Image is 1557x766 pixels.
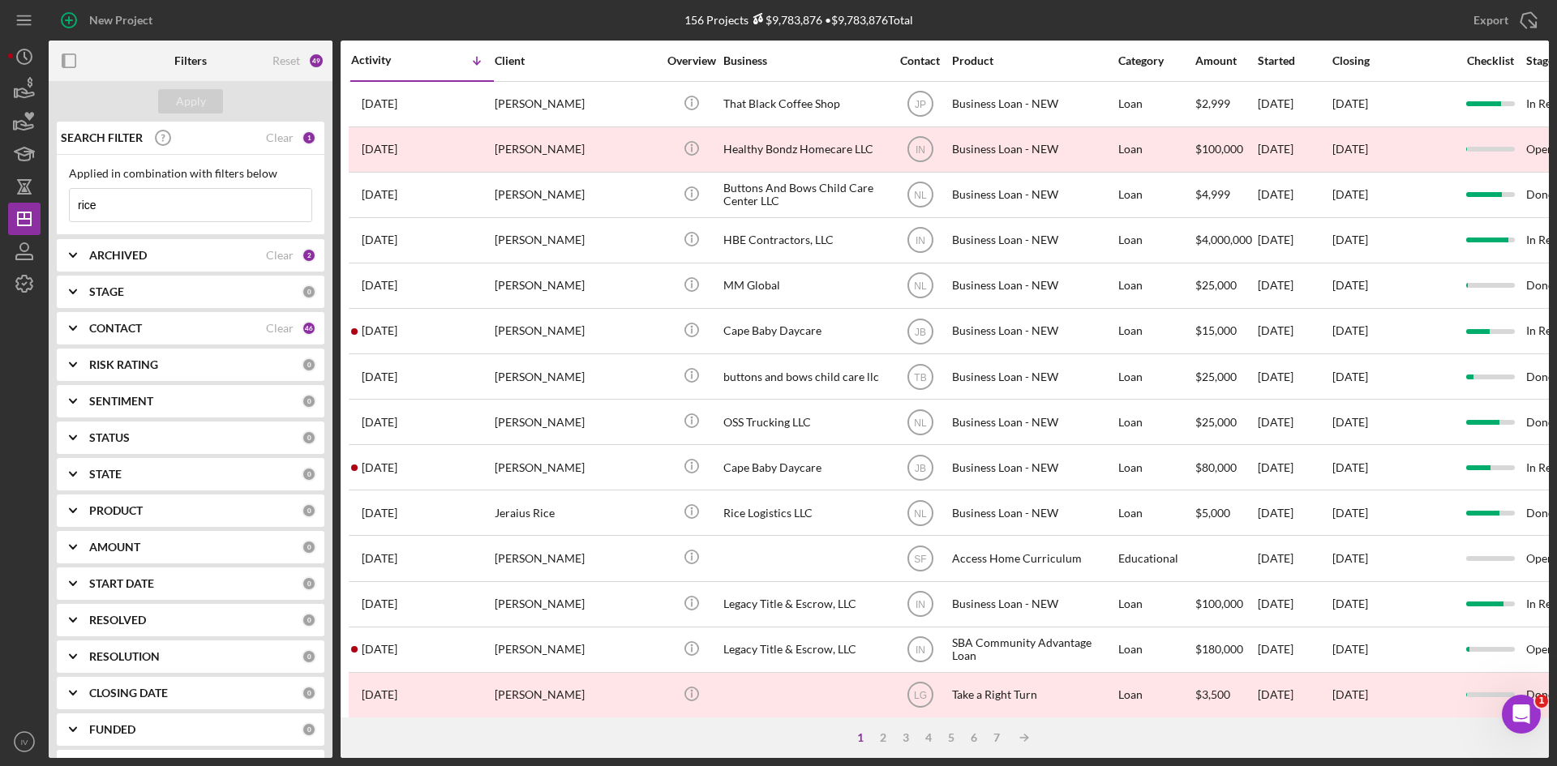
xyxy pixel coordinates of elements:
div: 46 [302,321,316,336]
div: 0 [302,467,316,481]
text: SF [914,554,926,565]
div: [PERSON_NAME] [495,310,657,353]
text: TB [914,371,926,383]
div: [PERSON_NAME] [495,355,657,398]
button: IV [8,725,41,758]
div: [PERSON_NAME] [495,674,657,717]
div: 0 [302,285,316,299]
div: Loan [1118,128,1194,171]
b: SENTIMENT [89,395,153,408]
div: 2 [302,248,316,263]
div: 0 [302,686,316,700]
time: 2025-02-21 16:35 [362,416,397,429]
button: Export [1457,4,1549,36]
div: 0 [302,613,316,627]
div: Healthy Bondz Homecare LLC [723,128,886,171]
div: $4,000,000 [1195,219,1256,262]
div: Applied in combination with filters below [69,167,312,180]
text: IN [916,235,925,246]
time: 2025-02-13 18:55 [362,552,397,565]
b: CONTACT [89,322,142,335]
b: RESOLVED [89,614,146,627]
div: Business Loan - NEW [952,83,1114,126]
div: Loan [1118,400,1194,443]
b: AMOUNT [89,541,140,554]
text: JB [914,462,925,473]
div: [DATE] [1258,674,1331,717]
span: $180,000 [1195,642,1243,656]
div: [DATE] [1258,537,1331,580]
div: Loan [1118,173,1194,216]
span: $25,000 [1195,278,1237,292]
text: IN [916,644,925,656]
div: That Black Coffee Shop [723,83,886,126]
div: [PERSON_NAME] [495,537,657,580]
time: [DATE] [1332,233,1368,246]
time: 2025-02-18 20:26 [362,507,397,520]
b: PRODUCT [89,504,143,517]
div: $4,999 [1195,173,1256,216]
time: [DATE] [1332,370,1368,383]
time: 2025-01-31 16:36 [362,688,397,701]
time: [DATE] [1332,96,1368,110]
div: Activity [351,53,422,66]
div: Loan [1118,355,1194,398]
div: 1 [302,131,316,145]
div: Apply [176,89,206,113]
text: JP [914,99,925,110]
div: Loan [1118,219,1194,262]
div: 0 [302,503,316,518]
span: $80,000 [1195,460,1237,474]
div: [PERSON_NAME] [495,128,657,171]
div: Business [723,54,886,67]
div: 5 [940,731,963,744]
span: 1 [1535,695,1548,708]
div: Loan [1118,583,1194,626]
div: Business Loan - NEW [952,400,1114,443]
div: Cape Baby Daycare [723,446,886,489]
time: 2025-07-01 19:00 [362,279,397,292]
div: [PERSON_NAME] [495,628,657,671]
b: START DATE [89,577,154,590]
div: Buttons And Bows Child Care Center LLC [723,173,886,216]
div: 0 [302,576,316,591]
time: 2025-06-25 20:27 [362,324,397,337]
div: Started [1258,54,1331,67]
time: [DATE] [1332,187,1368,201]
div: [DATE] [1258,583,1331,626]
div: Business Loan - NEW [952,583,1114,626]
div: Access Home Curriculum [952,537,1114,580]
div: [DATE] [1258,446,1331,489]
div: $9,783,876 [748,13,822,27]
text: LG [913,690,926,701]
div: 6 [963,731,985,744]
b: RISK RATING [89,358,158,371]
div: [PERSON_NAME] [495,173,657,216]
time: [DATE] [1332,642,1368,656]
div: [DATE] [1258,128,1331,171]
div: Loan [1118,83,1194,126]
div: Clear [266,322,294,335]
div: buttons and bows child care llc [723,355,886,398]
div: 0 [302,430,316,445]
time: 2025-02-12 13:33 [362,597,397,610]
div: 49 [308,53,324,69]
div: [PERSON_NAME] [495,83,657,126]
div: Product [952,54,1114,67]
div: [PERSON_NAME] [495,219,657,262]
time: [DATE] [1332,278,1368,292]
div: 2 [872,731,894,744]
text: IN [916,144,925,156]
div: Legacy Title & Escrow, LLC [723,583,886,626]
time: 2025-07-31 02:08 [362,233,397,246]
b: ARCHIVED [89,249,147,262]
div: Contact [890,54,950,67]
div: 7 [985,731,1008,744]
div: OSS Trucking LLC [723,400,886,443]
time: 2025-08-01 19:48 [362,188,397,201]
div: [DATE] [1258,83,1331,126]
span: $100,000 [1195,597,1243,610]
div: Take a Right Turn [952,674,1114,717]
div: Business Loan - NEW [952,264,1114,307]
div: [PERSON_NAME] [495,400,657,443]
